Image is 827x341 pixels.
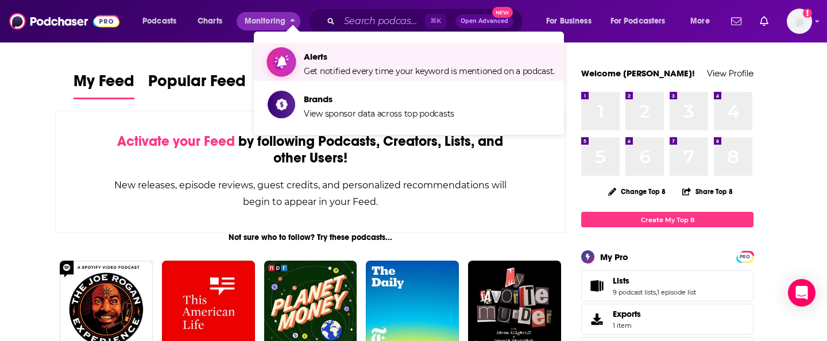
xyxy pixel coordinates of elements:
[492,7,513,18] span: New
[546,13,592,29] span: For Business
[425,14,446,29] span: ⌘ K
[755,11,773,31] a: Show notifications dropdown
[190,12,229,30] a: Charts
[304,94,454,104] span: Brands
[455,14,513,28] button: Open AdvancedNew
[613,309,641,319] span: Exports
[803,9,812,18] svg: Add a profile image
[788,279,816,307] div: Open Intercom Messenger
[134,12,191,30] button: open menu
[585,311,608,327] span: Exports
[148,71,246,99] a: Popular Feed
[585,278,608,294] a: Lists
[601,184,673,199] button: Change Top 8
[707,68,753,79] a: View Profile
[142,13,176,29] span: Podcasts
[726,11,746,31] a: Show notifications dropdown
[245,13,285,29] span: Monitoring
[304,51,555,62] span: Alerts
[600,251,628,262] div: My Pro
[9,10,119,32] img: Podchaser - Follow, Share and Rate Podcasts
[682,12,724,30] button: open menu
[237,12,300,30] button: close menu
[657,288,696,296] a: 1 episode list
[581,68,695,79] a: Welcome [PERSON_NAME]!
[787,9,812,34] span: Logged in as jillgoldstein
[55,232,566,242] div: Not sure who to follow? Try these podcasts...
[581,270,753,301] span: Lists
[461,18,508,24] span: Open Advanced
[113,177,508,210] div: New releases, episode reviews, guest credits, and personalized recommendations will begin to appe...
[74,71,134,98] span: My Feed
[690,13,710,29] span: More
[787,9,812,34] img: User Profile
[656,288,657,296] span: ,
[610,13,666,29] span: For Podcasters
[304,66,555,76] span: Get notified every time your keyword is mentioned on a podcast.
[198,13,222,29] span: Charts
[613,321,641,330] span: 1 item
[148,71,246,98] span: Popular Feed
[613,276,696,286] a: Lists
[117,133,235,150] span: Activate your Feed
[787,9,812,34] button: Show profile menu
[74,71,134,99] a: My Feed
[319,8,534,34] div: Search podcasts, credits, & more...
[581,304,753,335] a: Exports
[581,212,753,227] a: Create My Top 8
[613,276,629,286] span: Lists
[738,253,752,261] span: PRO
[738,252,752,261] a: PRO
[304,108,454,119] span: View sponsor data across top podcasts
[113,133,508,166] div: by following Podcasts, Creators, Lists, and other Users!
[682,180,733,203] button: Share Top 8
[603,12,682,30] button: open menu
[339,12,425,30] input: Search podcasts, credits, & more...
[613,288,656,296] a: 9 podcast lists
[538,12,606,30] button: open menu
